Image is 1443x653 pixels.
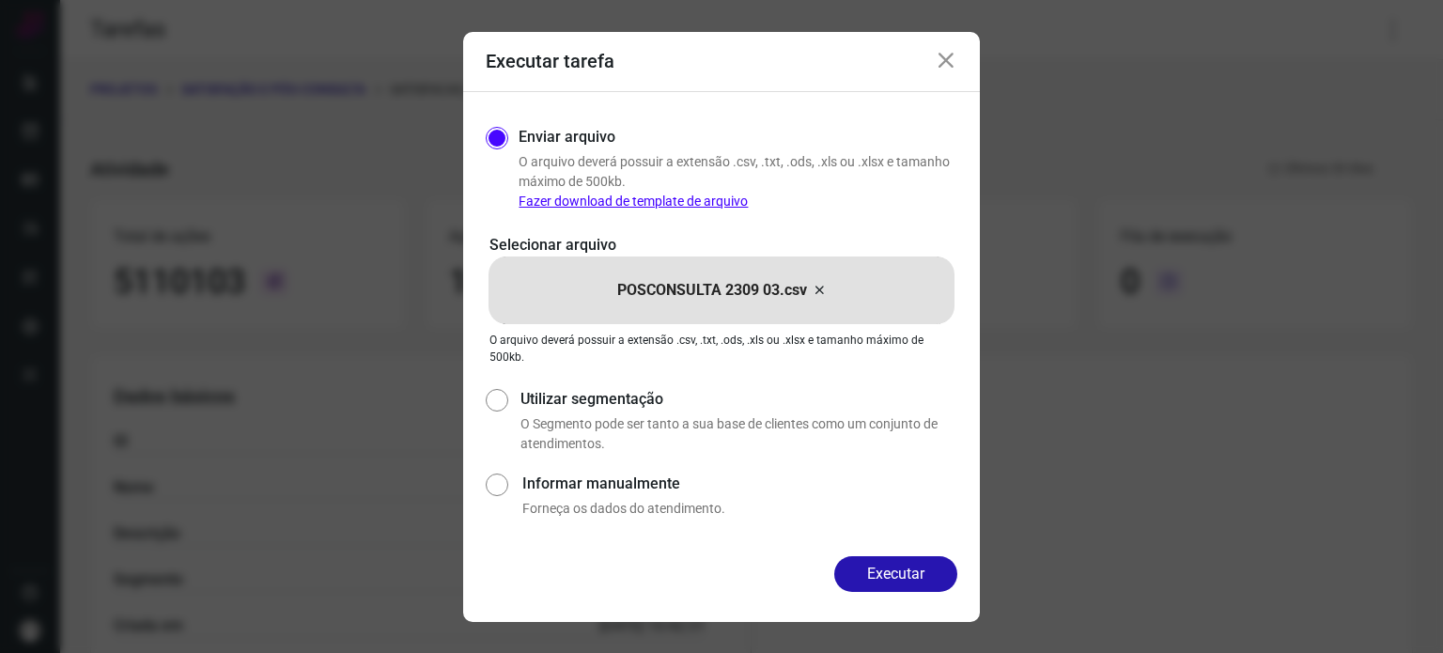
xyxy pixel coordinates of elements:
[617,279,807,302] p: POSCONSULTA 2309 03.csv
[834,556,957,592] button: Executar
[489,234,954,257] p: Selecionar arquivo
[520,388,957,411] label: Utilizar segmentação
[520,414,957,454] p: O Segmento pode ser tanto a sua base de clientes como um conjunto de atendimentos.
[519,152,957,211] p: O arquivo deverá possuir a extensão .csv, .txt, .ods, .xls ou .xlsx e tamanho máximo de 500kb.
[519,126,615,148] label: Enviar arquivo
[519,194,748,209] a: Fazer download de template de arquivo
[486,50,614,72] h3: Executar tarefa
[522,473,957,495] label: Informar manualmente
[489,332,954,365] p: O arquivo deverá possuir a extensão .csv, .txt, .ods, .xls ou .xlsx e tamanho máximo de 500kb.
[522,499,957,519] p: Forneça os dados do atendimento.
